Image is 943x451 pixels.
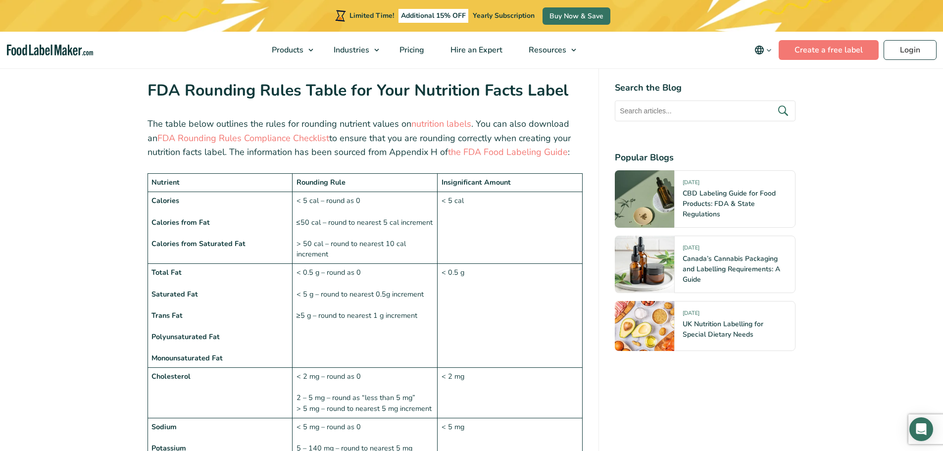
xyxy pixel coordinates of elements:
span: Hire an Expert [447,45,503,55]
span: [DATE] [683,244,699,255]
td: < 0.5 g [438,264,583,368]
a: FDA Rounding Rules Compliance Checklist [157,132,329,144]
strong: Polyunsaturated Fat [151,332,220,342]
a: UK Nutrition Labelling for Special Dietary Needs [683,319,763,339]
strong: FDA Rounding Rules Table for Your Nutrition Facts Label [148,80,568,101]
input: Search articles... [615,100,795,121]
strong: Calories [151,196,179,205]
span: Industries [331,45,370,55]
span: [DATE] [683,309,699,321]
span: Additional 15% OFF [398,9,468,23]
td: < 5 cal – round as 0 ≤50 cal – round to nearest 5 cal increment > 50 cal – round to nearest 10 ca... [293,192,438,264]
div: Open Intercom Messenger [909,417,933,441]
td: < 0.5 g – round as 0 < 5 g – round to nearest 0.5g increment ≥5 g – round to nearest 1 g increment [293,264,438,368]
a: Resources [516,32,581,68]
strong: Calories from Fat [151,217,210,227]
strong: Monounsaturated Fat [151,353,223,363]
strong: Rounding Rule [297,177,346,187]
h4: Popular Blogs [615,151,795,164]
a: Create a free label [779,40,879,60]
td: < 2 mg [438,368,583,418]
span: Resources [526,45,567,55]
a: CBD Labeling Guide for Food Products: FDA & State Regulations [683,189,776,219]
span: Pricing [397,45,425,55]
a: Hire an Expert [438,32,513,68]
strong: Trans Fat [151,310,183,320]
strong: Nutrient [151,177,180,187]
strong: Calories from Saturated Fat [151,239,246,249]
a: Pricing [387,32,435,68]
a: the FDA Food Labeling Guide [448,146,568,158]
span: [DATE] [683,179,699,190]
strong: Insignificant Amount [442,177,511,187]
span: Limited Time! [349,11,394,20]
a: Industries [321,32,384,68]
strong: Sodium [151,422,177,432]
a: Buy Now & Save [543,7,610,25]
a: nutrition labels [411,118,471,130]
a: Products [259,32,318,68]
a: Login [884,40,937,60]
a: Canada’s Cannabis Packaging and Labelling Requirements: A Guide [683,254,780,284]
strong: Saturated Fat [151,289,198,299]
strong: Total Fat [151,267,182,277]
h4: Search the Blog [615,81,795,95]
td: < 5 cal [438,192,583,264]
span: Yearly Subscription [473,11,535,20]
p: The table below outlines the rules for rounding nutrient values on . You can also download an to ... [148,117,583,159]
td: < 2 mg – round as 0 2 – 5 mg – round as “less than 5 mg” > 5 mg – round to nearest 5 mg increment [293,368,438,418]
span: Products [269,45,304,55]
strong: Cholesterol [151,371,191,381]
